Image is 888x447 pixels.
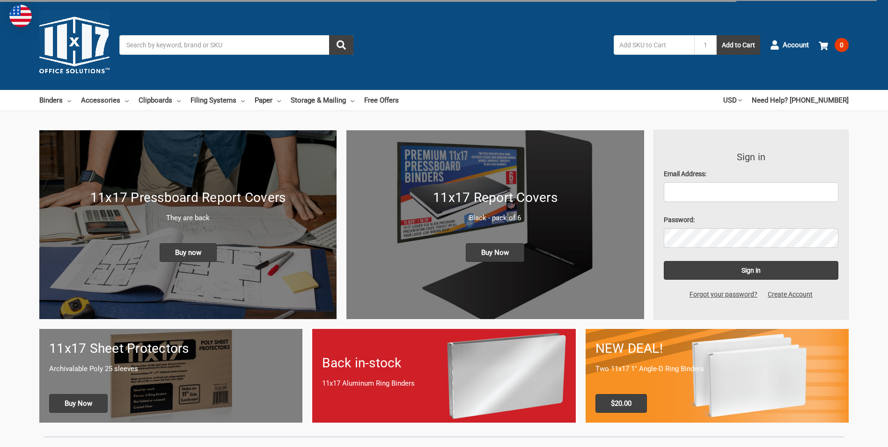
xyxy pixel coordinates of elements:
[717,35,760,55] button: Add to Cart
[81,90,129,111] a: Accessories
[312,329,575,422] a: Back in-stock 11x17 Aluminum Ring Binders
[684,290,763,299] a: Forgot your password?
[770,33,809,57] a: Account
[614,35,694,55] input: Add SKU to Cart
[466,243,524,262] span: Buy Now
[39,10,110,80] img: 11x17.com
[119,35,353,55] input: Search by keyword, brand or SKU
[819,33,849,57] a: 0
[49,188,327,208] h1: 11x17 Pressboard Report Covers
[39,130,337,319] img: New 11x17 Pressboard Binders
[9,5,32,27] img: duty and tax information for United States
[255,90,281,111] a: Paper
[322,378,565,389] p: 11x17 Aluminum Ring Binders
[752,90,849,111] a: Need Help? [PHONE_NUMBER]
[664,150,839,164] h3: Sign in
[39,90,71,111] a: Binders
[783,40,809,51] span: Account
[595,364,839,374] p: Two 11x17 1" Angle-D Ring Binders
[160,243,217,262] span: Buy now
[39,329,302,422] a: 11x17 sheet protectors 11x17 Sheet Protectors Archivalable Poly 25 sleeves Buy Now
[664,169,839,179] label: Email Address:
[49,213,327,223] p: They are back
[346,130,644,319] img: 11x17 Report Covers
[49,339,293,358] h1: 11x17 Sheet Protectors
[39,130,337,319] a: New 11x17 Pressboard Binders 11x17 Pressboard Report Covers They are back Buy now
[763,290,818,299] a: Create Account
[664,215,839,225] label: Password:
[586,329,849,422] a: 11x17 Binder 2-pack only $20.00 NEW DEAL! Two 11x17 1" Angle-D Ring Binders $20.00
[835,38,849,52] span: 0
[356,213,634,223] p: Black - pack of 6
[139,90,181,111] a: Clipboards
[364,90,399,111] a: Free Offers
[322,353,565,373] h1: Back in-stock
[595,394,647,413] span: $20.00
[346,130,644,319] a: 11x17 Report Covers 11x17 Report Covers Black - pack of 6 Buy Now
[811,422,888,447] iframe: Google Customer Reviews
[356,188,634,208] h1: 11x17 Report Covers
[49,364,293,374] p: Archivalable Poly 25 sleeves
[664,261,839,280] input: Sign in
[49,394,108,413] span: Buy Now
[595,339,839,358] h1: NEW DEAL!
[723,90,742,111] a: USD
[191,90,245,111] a: Filing Systems
[291,90,354,111] a: Storage & Mailing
